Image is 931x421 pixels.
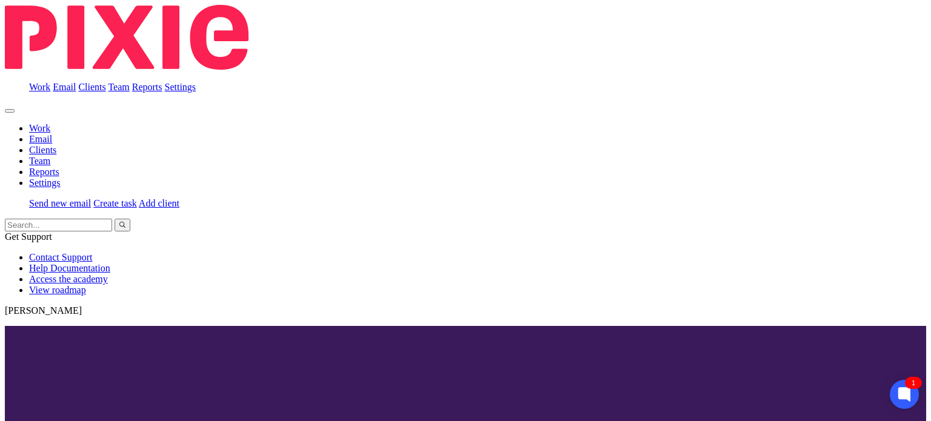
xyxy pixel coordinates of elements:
a: Access the academy [29,274,108,284]
a: View roadmap [29,285,86,295]
input: Search [5,219,112,231]
a: Add client [139,198,179,208]
a: Clients [78,82,105,92]
a: Settings [29,177,61,188]
img: Pixie [5,5,249,70]
span: Get Support [5,231,52,242]
a: Team [108,82,129,92]
button: Search [115,219,130,231]
a: Create task [93,198,137,208]
div: 1 [905,377,922,389]
a: Email [29,134,52,144]
a: Contact Support [29,252,92,262]
p: [PERSON_NAME] [5,305,926,316]
a: Reports [29,167,59,177]
a: Work [29,82,50,92]
a: Clients [29,145,56,155]
a: Team [29,156,50,166]
a: Send new email [29,198,91,208]
a: Reports [132,82,162,92]
a: Email [53,82,76,92]
a: Work [29,123,50,133]
a: Settings [165,82,196,92]
a: Help Documentation [29,263,110,273]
